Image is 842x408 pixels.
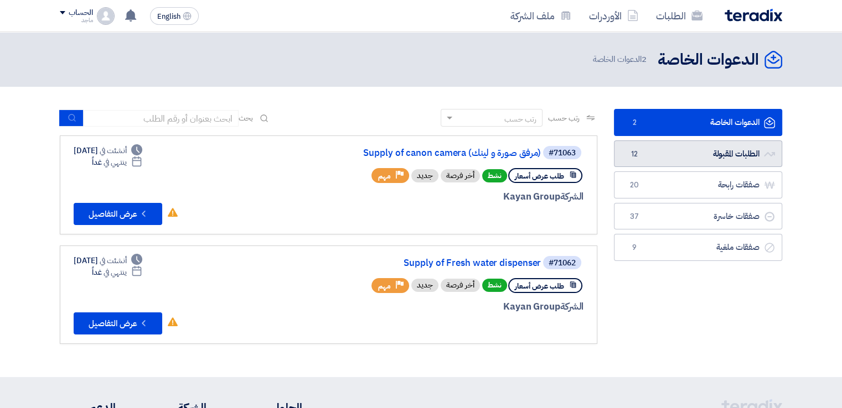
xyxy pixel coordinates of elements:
[614,234,782,261] a: صفقات ملغية9
[150,7,199,25] button: English
[441,279,480,292] div: أخر فرصة
[482,279,507,292] span: نشط
[647,3,711,29] a: الطلبات
[378,281,391,291] span: مهم
[239,112,253,124] span: بحث
[658,49,759,71] h2: الدعوات الخاصة
[317,190,583,204] div: Kayan Group
[580,3,647,29] a: الأوردرات
[157,13,180,20] span: English
[74,255,142,266] div: [DATE]
[100,255,126,266] span: أنشئت في
[100,145,126,156] span: أنشئت في
[515,171,564,181] span: طلب عرض أسعار
[104,156,126,168] span: ينتهي في
[628,180,641,191] span: 20
[319,258,541,268] a: Supply of Fresh water dispenser
[74,203,162,225] button: عرض التفاصيل
[411,169,438,182] div: جديد
[548,112,580,124] span: رتب حسب
[60,17,92,23] div: ماجد
[549,149,576,157] div: #71063
[628,242,641,253] span: 9
[97,7,115,25] img: profile_test.png
[319,148,541,158] a: Supply of canon camera (مرفق صورة و لينك)
[411,279,438,292] div: جديد
[441,169,480,182] div: أخر فرصة
[628,149,641,160] span: 12
[104,266,126,278] span: ينتهي في
[504,113,536,125] div: رتب حسب
[317,300,583,314] div: Kayan Group
[725,9,782,22] img: Teradix logo
[628,211,641,222] span: 37
[84,110,239,127] input: ابحث بعنوان أو رقم الطلب
[592,53,649,66] span: الدعوات الخاصة
[642,53,647,65] span: 2
[515,281,564,291] span: طلب عرض أسعار
[92,266,142,278] div: غداً
[69,8,92,18] div: الحساب
[560,300,584,313] span: الشركة
[74,145,142,156] div: [DATE]
[549,259,576,267] div: #71062
[614,140,782,168] a: الطلبات المقبولة12
[628,117,641,128] span: 2
[74,312,162,334] button: عرض التفاصيل
[614,171,782,198] a: صفقات رابحة20
[378,171,391,181] span: مهم
[92,156,142,168] div: غداً
[614,109,782,136] a: الدعوات الخاصة2
[614,203,782,230] a: صفقات خاسرة37
[482,169,507,182] span: نشط
[502,3,580,29] a: ملف الشركة
[560,190,584,203] span: الشركة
